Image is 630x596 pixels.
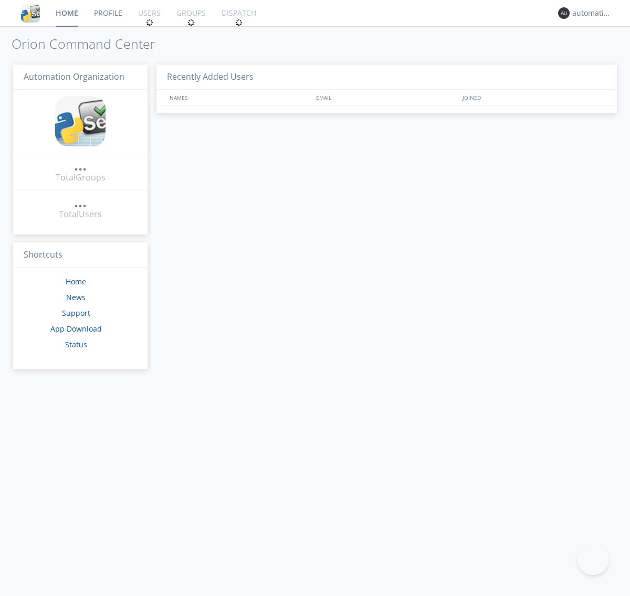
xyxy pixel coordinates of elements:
div: Total Users [59,208,102,220]
span: Automation Organization [24,71,124,82]
img: cddb5a64eb264b2086981ab96f4c1ba7 [55,96,106,146]
div: automation+atlas0018 [572,8,612,18]
div: ... [74,196,87,207]
div: EMAIL [313,90,460,105]
div: JOINED [460,90,607,105]
img: cddb5a64eb264b2086981ab96f4c1ba7 [21,4,40,23]
iframe: Toggle Customer Support [577,544,609,575]
a: Status [65,339,87,349]
h3: Shortcuts [13,242,148,268]
img: spin.svg [146,19,153,26]
img: spin.svg [187,19,195,26]
div: NAMES [167,90,311,105]
h3: Recently Added Users [156,65,617,90]
a: News [66,292,86,302]
div: ... [74,159,87,170]
a: Support [62,308,90,318]
a: Home [66,276,86,286]
img: 373638.png [558,7,570,19]
a: App Download [50,324,102,334]
a: ... [74,196,87,208]
img: spin.svg [235,19,243,26]
a: ... [74,159,87,172]
div: Total Groups [56,172,106,184]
